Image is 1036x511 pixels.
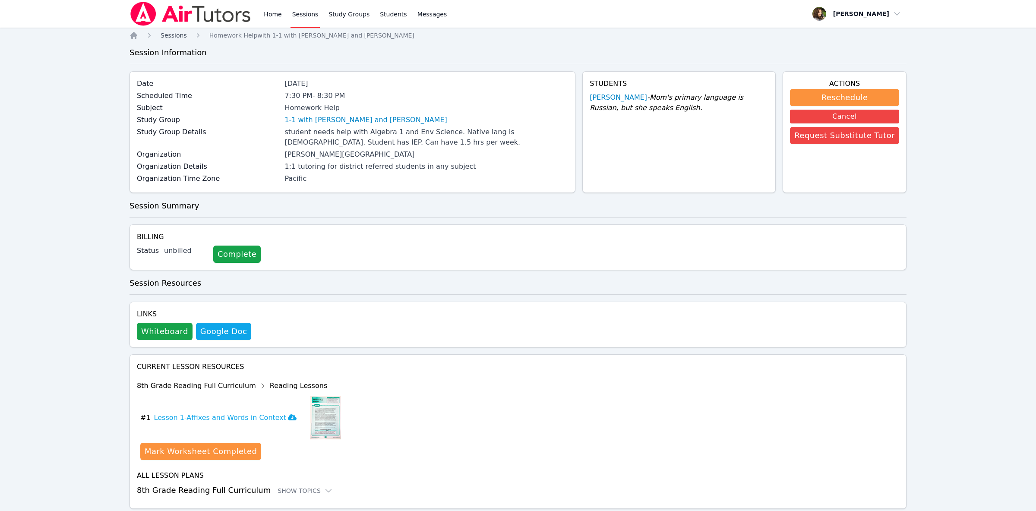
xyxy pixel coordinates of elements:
[590,79,768,89] h4: Students
[213,246,261,263] a: Complete
[137,161,279,172] label: Organization Details
[137,115,279,125] label: Study Group
[137,470,899,481] h4: All Lesson Plans
[137,246,159,256] label: Status
[790,110,899,123] button: Cancel
[284,115,447,125] a: 1-1 with [PERSON_NAME] and [PERSON_NAME]
[284,161,568,172] div: 1:1 tutoring for district referred students in any subject
[209,31,414,40] a: Homework Helpwith 1-1 with [PERSON_NAME] and [PERSON_NAME]
[129,31,906,40] nav: Breadcrumb
[140,396,303,439] button: #1Lesson 1-Affixes and Words in Context
[284,79,568,89] div: [DATE]
[284,103,568,113] div: Homework Help
[196,323,251,340] a: Google Doc
[137,379,341,393] div: 8th Grade Reading Full Curriculum Reading Lessons
[284,173,568,184] div: Pacific
[129,200,906,212] h3: Session Summary
[137,232,899,242] h4: Billing
[284,91,568,101] div: 7:30 PM - 8:30 PM
[129,277,906,289] h3: Session Resources
[790,127,899,144] button: Request Substitute Tutor
[137,91,279,101] label: Scheduled Time
[790,89,899,106] button: Reschedule
[161,32,187,39] span: Sessions
[164,246,206,256] div: unbilled
[137,103,279,113] label: Subject
[417,10,447,19] span: Messages
[284,149,568,160] div: [PERSON_NAME][GEOGRAPHIC_DATA]
[145,445,257,457] div: Mark Worksheet Completed
[278,486,333,495] button: Show Topics
[137,484,899,496] h3: 8th Grade Reading Full Curriculum
[137,173,279,184] label: Organization Time Zone
[790,79,899,89] h4: Actions
[590,93,743,112] span: - Mom's primary language is Russian, but she speaks English.
[129,47,906,59] h3: Session Information
[137,323,193,340] button: Whiteboard
[137,127,279,137] label: Study Group Details
[310,396,341,439] img: Lesson 1-Affixes and Words in Context
[161,31,187,40] a: Sessions
[154,413,297,423] h3: Lesson 1-Affixes and Words in Context
[140,413,151,423] span: # 1
[284,127,568,148] div: student needs help with Algebra 1 and Env Science. Native lang is [DEMOGRAPHIC_DATA]. Student has...
[140,443,261,460] button: Mark Worksheet Completed
[137,149,279,160] label: Organization
[137,79,279,89] label: Date
[137,362,899,372] h4: Current Lesson Resources
[590,92,647,103] a: [PERSON_NAME]
[137,309,251,319] h4: Links
[129,2,252,26] img: Air Tutors
[209,32,414,39] span: Homework Help with 1-1 with [PERSON_NAME] and [PERSON_NAME]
